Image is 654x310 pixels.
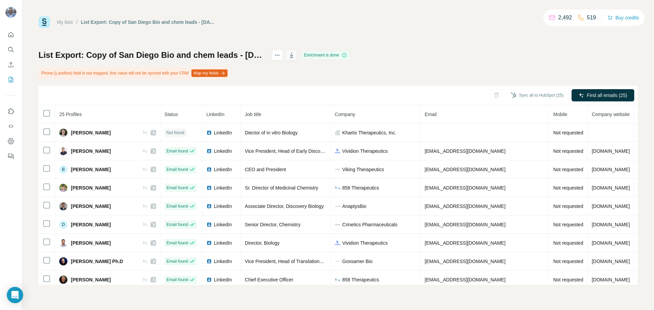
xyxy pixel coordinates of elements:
[245,203,324,209] span: Associate Director, Discovery Biology
[206,222,212,227] img: LinkedIn logo
[5,120,16,132] button: Use Surfe API
[214,240,232,246] span: LinkedIn
[592,167,630,172] span: [DOMAIN_NAME]
[5,29,16,41] button: Quick start
[167,166,188,173] span: Email found
[81,19,216,26] div: List Export: Copy of San Diego Bio and chem leads - [DATE] - [DATE] 19:51
[71,258,123,265] span: [PERSON_NAME] Ph.D
[59,112,82,117] span: 25 Profiles
[167,203,188,209] span: Email found
[38,50,266,61] h1: List Export: Copy of San Diego Bio and chem leads - [DATE] - [DATE] 19:51
[38,16,50,28] img: Surfe Logo
[5,7,16,18] img: Avatar
[214,148,232,154] span: LinkedIn
[553,130,583,135] span: Not requested
[206,277,212,282] img: LinkedIn logo
[335,148,340,154] img: company-logo
[245,167,286,172] span: CEO and President
[553,112,567,117] span: Mobile
[335,277,340,282] img: company-logo
[206,203,212,209] img: LinkedIn logo
[57,19,73,25] a: My lists
[71,240,111,246] span: [PERSON_NAME]
[167,258,188,264] span: Email found
[592,277,630,282] span: [DOMAIN_NAME]
[335,112,355,117] span: Company
[592,185,630,191] span: [DOMAIN_NAME]
[206,130,212,135] img: LinkedIn logo
[342,276,379,283] span: 858 Therapeutics
[335,167,340,172] img: company-logo
[425,148,505,154] span: [EMAIL_ADDRESS][DOMAIN_NAME]
[592,259,630,264] span: [DOMAIN_NAME]
[592,112,629,117] span: Company website
[165,112,178,117] span: Status
[302,51,349,59] div: Enrichment is done
[167,277,188,283] span: Email found
[335,203,340,209] img: company-logo
[342,148,388,154] span: Vividion Therapeutics
[71,129,111,136] span: [PERSON_NAME]
[425,277,505,282] span: [EMAIL_ADDRESS][DOMAIN_NAME]
[245,222,300,227] span: Senior Director, Chemistry
[71,148,111,154] span: [PERSON_NAME]
[5,59,16,71] button: Enrich CSV
[342,221,398,228] span: Crinetics Pharmaceuticals
[342,129,396,136] span: Khartis Therapeutics, Inc.
[245,277,293,282] span: Chief Executive Officer
[425,259,505,264] span: [EMAIL_ADDRESS][DOMAIN_NAME]
[506,90,568,100] button: Sync all to HubSpot (25)
[592,148,630,154] span: [DOMAIN_NAME]
[607,13,639,22] button: Buy credits
[245,130,298,135] span: Diector of in vitro Biology
[59,257,67,265] img: Avatar
[592,240,630,246] span: [DOMAIN_NAME]
[38,67,229,79] div: Phone (Landline) field is not mapped, this value will not be synced with your CRM
[558,14,572,22] p: 2,492
[342,203,367,210] span: AnaptysBio
[206,112,224,117] span: LinkedIn
[71,221,111,228] span: [PERSON_NAME]
[214,258,232,265] span: LinkedIn
[553,222,583,227] span: Not requested
[553,240,583,246] span: Not requested
[214,166,232,173] span: LinkedIn
[425,240,505,246] span: [EMAIL_ADDRESS][DOMAIN_NAME]
[245,112,261,117] span: Job title
[5,105,16,117] button: Use Surfe on LinkedIn
[191,69,228,77] button: Map my fields
[5,150,16,162] button: Feedback
[335,259,340,264] img: company-logo
[206,259,212,264] img: LinkedIn logo
[214,276,232,283] span: LinkedIn
[206,167,212,172] img: LinkedIn logo
[5,135,16,147] button: Dashboard
[206,240,212,246] img: LinkedIn logo
[342,166,384,173] span: Viking Therapeutics
[214,129,232,136] span: LinkedIn
[553,185,583,191] span: Not requested
[335,240,340,246] img: company-logo
[76,19,78,26] li: /
[59,221,67,229] div: D
[206,148,212,154] img: LinkedIn logo
[335,222,340,227] img: company-logo
[335,185,340,191] img: company-logo
[59,202,67,210] img: Avatar
[214,203,232,210] span: LinkedIn
[572,89,634,101] button: Find all emails (25)
[425,222,505,227] span: [EMAIL_ADDRESS][DOMAIN_NAME]
[272,50,283,61] button: actions
[553,203,583,209] span: Not requested
[167,148,188,154] span: Email found
[59,184,67,192] img: Avatar
[553,167,583,172] span: Not requested
[214,184,232,191] span: LinkedIn
[245,240,280,246] span: Director, Biology
[206,185,212,191] img: LinkedIn logo
[553,148,583,154] span: Not requested
[425,185,505,191] span: [EMAIL_ADDRESS][DOMAIN_NAME]
[553,259,583,264] span: Not requested
[245,185,318,191] span: Sr. Director of Medicinal Chemistry
[553,277,583,282] span: Not requested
